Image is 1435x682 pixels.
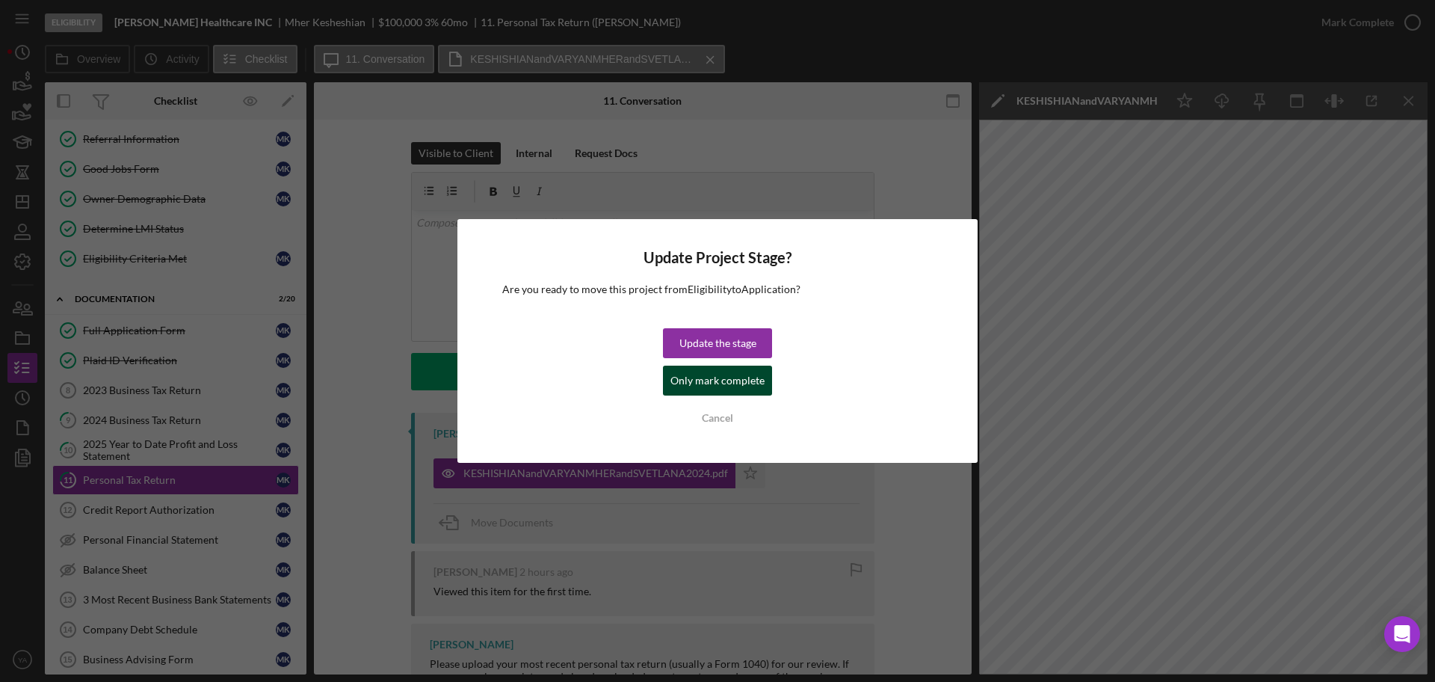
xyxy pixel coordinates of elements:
[1384,616,1420,652] div: Open Intercom Messenger
[679,328,756,358] div: Update the stage
[670,366,765,396] div: Only mark complete
[663,403,772,433] button: Cancel
[663,328,772,358] button: Update the stage
[502,249,933,266] h4: Update Project Stage?
[663,366,772,396] button: Only mark complete
[502,281,933,298] p: Are you ready to move this project from Eligibility to Application ?
[702,403,733,433] div: Cancel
